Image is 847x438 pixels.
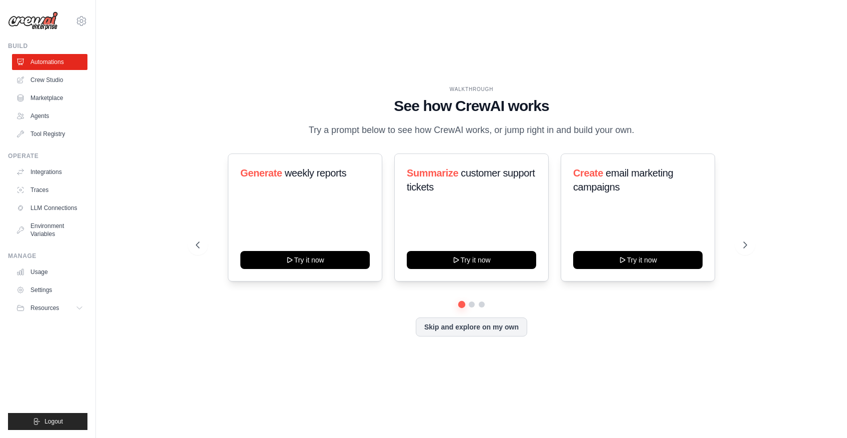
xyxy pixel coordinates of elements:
span: Logout [44,417,63,425]
span: Create [573,167,603,178]
h1: See how CrewAI works [196,97,747,115]
span: Generate [240,167,282,178]
img: Logo [8,11,58,30]
a: Agents [12,108,87,124]
button: Try it now [573,251,703,269]
a: Integrations [12,164,87,180]
span: weekly reports [285,167,346,178]
span: email marketing campaigns [573,167,673,192]
p: Try a prompt below to see how CrewAI works, or jump right in and build your own. [304,123,640,137]
button: Logout [8,413,87,430]
a: Automations [12,54,87,70]
span: customer support tickets [407,167,535,192]
div: WALKTHROUGH [196,85,747,93]
a: Marketplace [12,90,87,106]
a: Crew Studio [12,72,87,88]
div: Manage [8,252,87,260]
a: Settings [12,282,87,298]
a: LLM Connections [12,200,87,216]
button: Skip and explore on my own [416,317,527,336]
iframe: Chat Widget [797,390,847,438]
button: Resources [12,300,87,316]
a: Environment Variables [12,218,87,242]
div: Build [8,42,87,50]
a: Usage [12,264,87,280]
a: Traces [12,182,87,198]
button: Try it now [240,251,370,269]
a: Tool Registry [12,126,87,142]
span: Resources [30,304,59,312]
button: Try it now [407,251,536,269]
div: Operate [8,152,87,160]
span: Summarize [407,167,458,178]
